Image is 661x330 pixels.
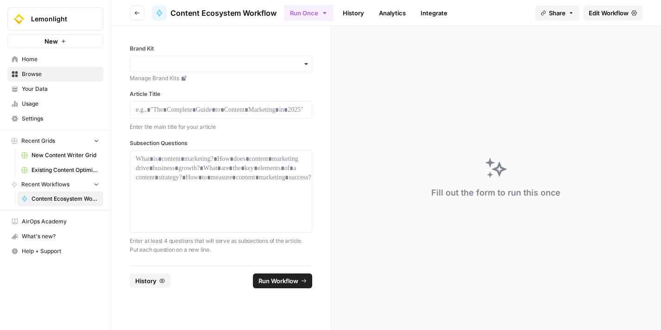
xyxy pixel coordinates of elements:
[431,186,560,199] div: Fill out the form to run this once
[21,137,55,145] span: Recent Grids
[170,7,277,19] span: Content Ecosystem Workflow
[7,111,103,126] a: Settings
[21,180,69,189] span: Recent Workflows
[535,6,579,20] button: Share
[31,151,99,159] span: New Content Writer Grid
[7,82,103,96] a: Your Data
[152,6,277,20] a: Content Ecosystem Workflow
[17,191,103,206] a: Content Ecosystem Workflow
[8,229,103,243] div: What's new?
[22,55,99,63] span: Home
[130,273,170,288] button: History
[22,70,99,78] span: Browse
[130,236,312,254] p: Enter at least 4 questions that will serve as subsections of the article. Put each question on a ...
[22,85,99,93] span: Your Data
[17,148,103,163] a: New Content Writer Grid
[130,90,312,98] label: Article Title
[253,273,312,288] button: Run Workflow
[130,74,312,82] a: Manage Brand Kits
[22,100,99,108] span: Usage
[22,247,99,255] span: Help + Support
[7,244,103,259] button: Help + Support
[11,11,27,27] img: Lemonlight Logo
[22,114,99,123] span: Settings
[7,96,103,111] a: Usage
[31,14,87,24] span: Lemonlight
[7,134,103,148] button: Recent Grids
[549,8,566,18] span: Share
[284,5,334,21] button: Run Once
[44,37,58,46] span: New
[7,229,103,244] button: What's new?
[31,166,99,174] span: Existing Content Optimization Grid
[7,34,103,48] button: New
[135,276,157,286] span: History
[130,44,312,53] label: Brand Kit
[258,276,298,286] span: Run Workflow
[7,178,103,191] button: Recent Workflows
[7,52,103,67] a: Home
[7,214,103,229] a: AirOps Academy
[17,163,103,178] a: Existing Content Optimization Grid
[22,217,99,226] span: AirOps Academy
[415,6,453,20] a: Integrate
[337,6,370,20] a: History
[7,67,103,82] a: Browse
[589,8,629,18] span: Edit Workflow
[130,139,312,147] label: Subsection Questions
[373,6,411,20] a: Analytics
[130,122,312,132] p: Enter the main title for your article
[583,6,642,20] a: Edit Workflow
[31,195,99,203] span: Content Ecosystem Workflow
[7,7,103,31] button: Workspace: Lemonlight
